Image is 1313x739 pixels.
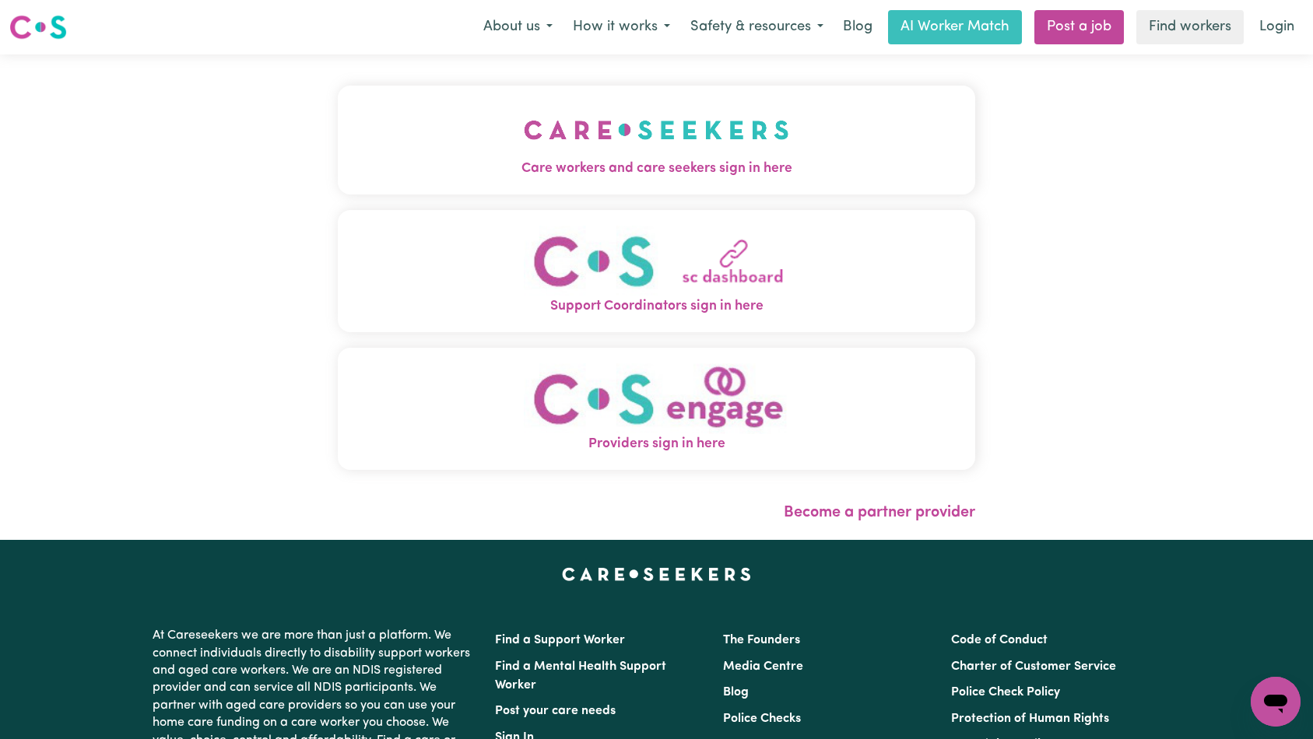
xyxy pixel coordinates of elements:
[338,296,976,317] span: Support Coordinators sign in here
[338,210,976,332] button: Support Coordinators sign in here
[495,634,625,646] a: Find a Support Worker
[338,434,976,454] span: Providers sign in here
[834,10,882,44] a: Blog
[951,634,1048,646] a: Code of Conduct
[1251,677,1301,727] iframe: Button to launch messaging window
[888,10,1022,44] a: AI Worker Match
[784,505,975,520] a: Become a partner provider
[9,13,67,41] img: Careseekers logo
[563,11,680,44] button: How it works
[951,660,1116,673] a: Charter of Customer Service
[723,634,800,646] a: The Founders
[473,11,563,44] button: About us
[1034,10,1124,44] a: Post a job
[1250,10,1304,44] a: Login
[951,686,1060,699] a: Police Check Policy
[951,713,1109,725] a: Protection of Human Rights
[338,159,976,179] span: Care workers and care seekers sign in here
[680,11,834,44] button: Safety & resources
[562,568,751,580] a: Careseekers home page
[338,86,976,194] button: Care workers and care seekers sign in here
[723,660,803,673] a: Media Centre
[495,660,666,692] a: Find a Mental Health Support Worker
[723,686,749,699] a: Blog
[495,705,616,717] a: Post your care needs
[723,713,801,725] a: Police Checks
[1136,10,1244,44] a: Find workers
[338,348,976,470] button: Providers sign in here
[9,9,67,45] a: Careseekers logo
